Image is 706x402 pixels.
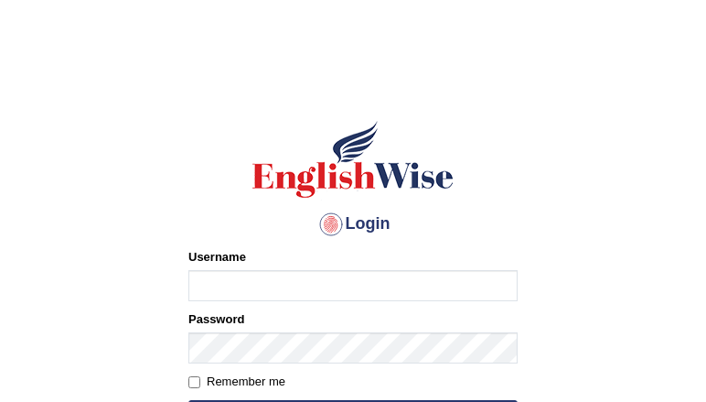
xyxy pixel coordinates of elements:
[188,310,244,328] label: Password
[188,376,200,388] input: Remember me
[188,210,518,239] h4: Login
[188,248,246,266] label: Username
[188,373,285,391] label: Remember me
[249,118,457,201] img: Logo of English Wise sign in for intelligent practice with AI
